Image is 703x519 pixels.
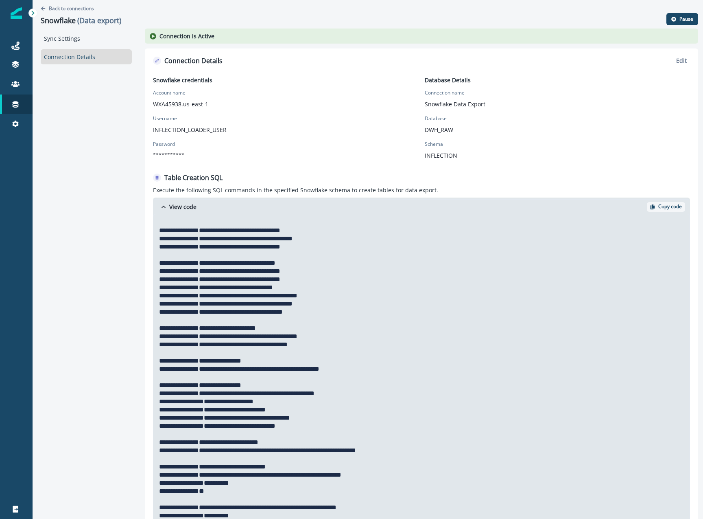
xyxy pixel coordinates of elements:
p: Execute the following SQL commands in the specified Snowflake schema to create tables for data ex... [153,186,438,194]
p: Database [425,115,447,122]
a: Sync Settings [41,31,132,46]
button: Copy code [647,202,685,212]
p: Edit [676,57,687,64]
p: Snowflake [41,15,123,26]
button: Pause [666,13,698,25]
button: Go back [41,5,94,12]
label: Password [153,141,175,148]
p: Database Details [425,76,471,84]
p: DWH_RAW [425,125,690,134]
button: View code [153,200,647,214]
p: Connection name [425,89,465,97]
p: Pause [679,16,693,22]
p: INFLECTION [425,151,690,160]
p: Connection Details [164,56,223,66]
img: Inflection [11,7,22,19]
a: Connection Details [41,49,132,64]
p: Snowflake Data Export [425,100,690,108]
span: (Data export) [76,15,123,25]
p: INFLECTION_LOADER_USER [153,125,418,134]
button: Edit [670,53,690,68]
p: Account name [153,89,186,97]
p: Snowflake credentials [153,76,212,84]
p: Connection is Active [159,32,214,40]
p: Username [153,115,177,122]
p: Back to connections [49,5,94,12]
p: WXA45938.us-east-1 [153,100,418,108]
p: View code [169,202,196,211]
p: Table Creation SQL [164,173,223,183]
p: Schema [425,141,443,148]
